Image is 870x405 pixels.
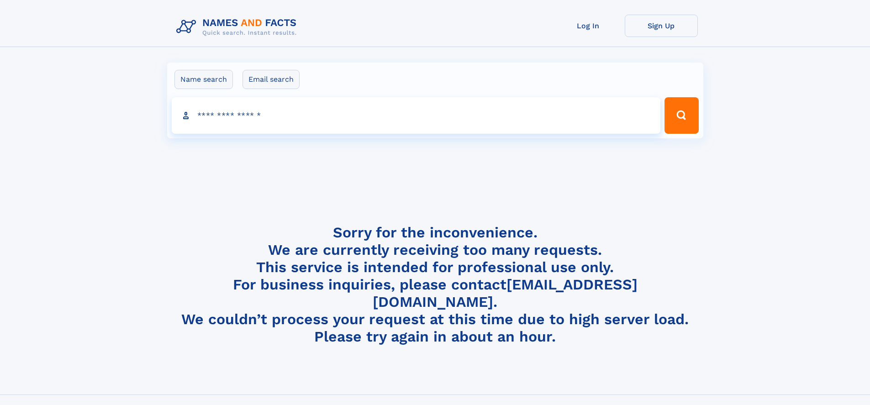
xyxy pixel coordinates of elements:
[243,70,300,89] label: Email search
[172,97,661,134] input: search input
[173,224,698,346] h4: Sorry for the inconvenience. We are currently receiving too many requests. This service is intend...
[173,15,304,39] img: Logo Names and Facts
[174,70,233,89] label: Name search
[373,276,638,310] a: [EMAIL_ADDRESS][DOMAIN_NAME]
[552,15,625,37] a: Log In
[625,15,698,37] a: Sign Up
[664,97,698,134] button: Search Button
